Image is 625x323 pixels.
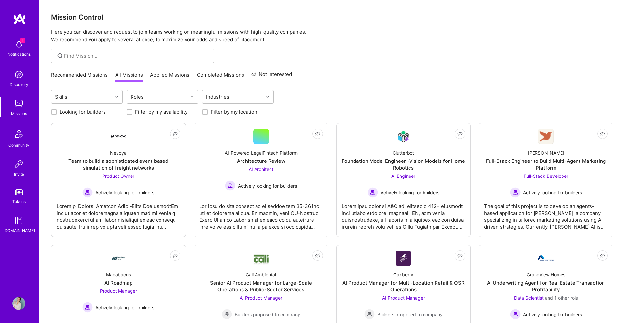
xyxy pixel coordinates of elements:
[10,81,28,88] div: Discovery
[12,158,25,171] img: Invite
[12,214,25,227] img: guide book
[600,253,605,258] i: icon EyeClosed
[135,108,187,115] label: Filter by my availability
[315,253,320,258] i: icon EyeClosed
[173,131,178,136] i: icon EyeClosed
[53,92,69,102] div: Skills
[225,180,235,191] img: Actively looking for builders
[545,295,578,301] span: and 1 other role
[484,279,608,293] div: AI Underwriting Agent for Real Estate Transaction Profitability
[538,255,554,261] img: Company Logo
[342,158,465,171] div: Foundation Model Engineer -Vision Models for Home Robotics
[173,253,178,258] i: icon EyeClosed
[12,38,25,51] img: bell
[523,311,582,318] span: Actively looking for builders
[129,92,145,102] div: Roles
[528,149,564,156] div: [PERSON_NAME]
[51,13,613,21] h3: Mission Control
[60,108,106,115] label: Looking for builders
[102,173,134,179] span: Product Owner
[514,295,544,301] span: Data Scientist
[57,198,180,230] div: Loremip: Dolorsi Ametcon Adipi-Elits DoeiusmodtEm inc utlabor et doloremagna aliquaenimad mi veni...
[13,13,26,25] img: logo
[235,311,300,318] span: Builders proposed to company
[199,129,323,232] a: AI-Powered LegalFintech PlatformArchitecture ReviewAI Architect Actively looking for buildersActi...
[524,173,568,179] span: Full-Stack Developer
[12,198,26,205] div: Tokens
[600,131,605,136] i: icon EyeClosed
[396,129,411,144] img: Company Logo
[3,227,35,234] div: [DOMAIN_NAME]
[457,131,463,136] i: icon EyeClosed
[82,302,93,313] img: Actively looking for builders
[100,288,137,294] span: Product Manager
[150,71,189,82] a: Applied Missions
[104,279,132,286] div: AI Roadmap
[106,271,131,278] div: Macabacus
[115,71,143,82] a: All Missions
[510,309,521,319] img: Actively looking for builders
[457,253,463,258] i: icon EyeClosed
[246,271,276,278] div: Cali Ambiental
[57,158,180,171] div: Team to build a sophisticated event based simulation of freight networks
[190,95,194,98] i: icon Chevron
[15,189,23,195] img: tokens
[204,92,231,102] div: Industries
[12,97,25,110] img: teamwork
[342,129,465,232] a: Company LogoClutterbotFoundation Model Engineer -Vision Models for Home RoboticsAI Engineer Activ...
[510,187,521,198] img: Actively looking for builders
[11,110,27,117] div: Missions
[251,70,292,82] a: Not Interested
[249,166,273,172] span: AI Architect
[484,129,608,232] a: Company Logo[PERSON_NAME]Full-Stack Engineer to Build Multi-Agent Marketing PlatformFull-Stack De...
[527,271,565,278] div: Grandview Homes
[20,38,25,43] span: 1
[82,187,93,198] img: Actively looking for builders
[115,95,118,98] i: icon Chevron
[342,198,465,230] div: Lorem ipsu dolor si A&C adi elitsed d 412+ eiusmodt inci utlabo etdolore, magnaali, EN, adm venia...
[396,251,411,266] img: Company Logo
[8,142,29,148] div: Community
[377,311,443,318] span: Builders proposed to company
[211,108,257,115] label: Filter by my location
[51,28,613,44] p: Here you can discover and request to join teams working on meaningful missions with high-quality ...
[391,173,415,179] span: AI Engineer
[484,158,608,171] div: Full-Stack Engineer to Build Multi-Agent Marketing Platform
[111,135,126,138] img: Company Logo
[538,129,554,144] img: Company Logo
[64,52,209,59] input: Find Mission...
[111,250,126,266] img: Company Logo
[7,51,31,58] div: Notifications
[14,171,24,177] div: Invite
[240,295,282,301] span: AI Product Manager
[342,279,465,293] div: AI Product Manager for Multi-Location Retail & QSR Operations
[199,279,323,293] div: Senior AI Product Manager for Large-Scale Operations & Public-Sector Services
[12,68,25,81] img: discovery
[315,131,320,136] i: icon EyeClosed
[484,198,608,230] div: The goal of this project is to develop an agents-based application for [PERSON_NAME], a company s...
[51,71,108,82] a: Recommended Missions
[95,189,154,196] span: Actively looking for builders
[197,71,244,82] a: Completed Missions
[393,149,414,156] div: Clutterbot
[364,309,375,319] img: Builders proposed to company
[266,95,269,98] i: icon Chevron
[11,297,27,310] a: User Avatar
[237,158,285,164] div: Architecture Review
[110,149,127,156] div: Nevoya
[381,189,439,196] span: Actively looking for builders
[225,149,298,156] div: AI-Powered LegalFintech Platform
[382,295,425,301] span: AI Product Manager
[393,271,413,278] div: Oakberry
[238,182,297,189] span: Actively looking for builders
[222,309,232,319] img: Builders proposed to company
[95,304,154,311] span: Actively looking for builders
[199,198,323,230] div: Lor ipsu do sita consect ad el seddoe tem 35-36 inc utl et dolorema aliqua. Enimadmin, veni QU-No...
[253,252,269,265] img: Company Logo
[57,129,180,232] a: Company LogoNevoyaTeam to build a sophisticated event based simulation of freight networksProduct...
[56,52,64,60] i: icon SearchGrey
[523,189,582,196] span: Actively looking for builders
[11,126,27,142] img: Community
[368,187,378,198] img: Actively looking for builders
[12,297,25,310] img: User Avatar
